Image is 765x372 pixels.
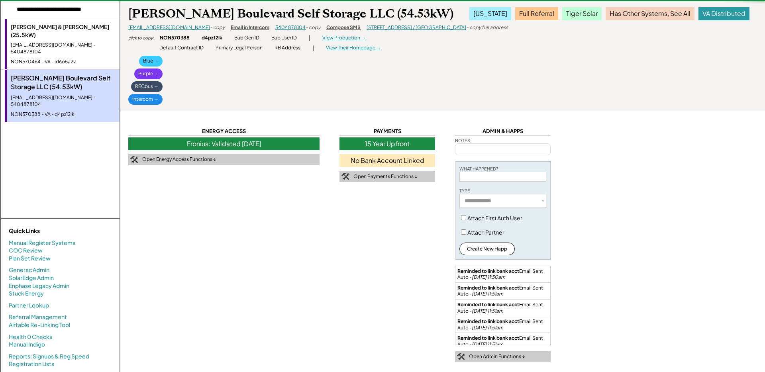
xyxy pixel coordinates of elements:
[210,24,225,31] div: - copy
[9,239,75,247] a: Manual Register Systems
[457,285,548,297] div: Email Sent Auto -
[231,24,269,31] div: Email in Intercom
[131,81,163,92] div: RECbus →
[128,137,320,150] div: Fronius: Validated [DATE]
[457,335,519,341] strong: Reminded to link bank acct
[9,352,89,360] a: Reports: Signups & Reg Speed
[9,321,70,329] a: Airtable Re-Linking Tool
[457,302,519,307] strong: Reminded to link bank acct
[467,229,504,236] label: Attach Partner
[322,35,366,41] div: View Production →
[275,24,306,30] a: 5404878104
[341,173,349,180] img: tool-icon.png
[466,24,508,31] div: - copy full address
[457,318,548,331] div: Email Sent Auto -
[9,282,69,290] a: Enphase Legacy Admin
[9,302,49,309] a: Partner Lookup
[457,302,548,314] div: Email Sent Auto -
[459,243,515,255] button: Create New Happ
[128,6,453,22] div: [PERSON_NAME] Boulevard Self Storage LLC (54.53kW)
[9,333,52,341] a: Health 0 Checks
[457,318,519,324] strong: Reminded to link bank acct
[455,137,470,143] div: NOTES
[472,325,503,331] em: [DATE] 11:51am
[467,214,522,221] label: Attach First Auth User
[515,7,558,20] div: Full Referral
[339,154,435,167] div: No Bank Account Linked
[367,24,466,30] a: [STREET_ADDRESS] / [GEOGRAPHIC_DATA]
[606,7,694,20] div: Has Other Systems, See All
[11,42,116,55] div: [EMAIL_ADDRESS][DOMAIN_NAME] - 5404878104
[202,35,222,41] div: d4pz12lk
[9,255,51,262] a: Plan Set Review
[312,44,314,52] div: |
[134,69,163,79] div: Purple →
[9,360,54,368] a: Registration Lists
[9,290,44,298] a: Stuck Energy
[139,56,163,67] div: Blue →
[160,35,190,41] div: NON570388
[309,34,310,42] div: |
[472,341,503,347] em: [DATE] 11:51am
[9,274,54,282] a: SolarEdge Admin
[275,45,300,51] div: RB Address
[130,156,138,163] img: tool-icon.png
[11,23,116,39] div: [PERSON_NAME] & [PERSON_NAME] (25.5kW)
[469,353,525,360] div: Open Admin Functions ↓
[326,24,361,31] div: Compose SMS
[271,35,297,41] div: Bub User ID
[128,24,210,30] a: [EMAIL_ADDRESS][DOMAIN_NAME]
[9,227,88,235] div: Quick Links
[128,94,163,105] div: Intercom →
[11,94,116,108] div: [EMAIL_ADDRESS][DOMAIN_NAME] - 5404878104
[326,45,381,51] div: View Their Homepage →
[457,268,548,280] div: Email Sent Auto -
[306,24,320,31] div: - copy
[9,266,49,274] a: Generac Admin
[9,247,43,255] a: COC Review
[159,45,204,51] div: Default Contract ID
[11,74,116,92] div: [PERSON_NAME] Boulevard Self Storage LLC (54.53kW)
[472,291,503,297] em: [DATE] 11:51am
[459,188,470,194] div: TYPE
[128,35,154,41] div: click to copy:
[9,341,45,349] a: Manual Indigo
[234,35,259,41] div: Bub Gen ID
[459,166,498,172] div: WHAT HAPPENED?
[339,127,435,135] div: PAYMENTS
[11,59,116,65] div: NON570464 - VA - id6o5a2v
[142,156,216,163] div: Open Energy Access Functions ↓
[469,7,511,20] div: [US_STATE]
[472,308,503,314] em: [DATE] 11:51am
[698,7,749,20] div: VA Distributed
[457,335,548,347] div: Email Sent Auto -
[457,353,465,360] img: tool-icon.png
[128,127,320,135] div: ENERGY ACCESS
[457,285,519,291] strong: Reminded to link bank acct
[11,111,116,118] div: NON570388 - VA - d4pz12lk
[457,268,519,274] strong: Reminded to link bank acct
[216,45,263,51] div: Primary Legal Person
[562,7,602,20] div: Tiger Solar
[339,137,435,150] div: 15 Year Upfront
[455,127,551,135] div: ADMIN & HAPPS
[472,274,505,280] em: [DATE] 11:50am
[353,173,418,180] div: Open Payments Functions ↓
[9,313,67,321] a: Referral Management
